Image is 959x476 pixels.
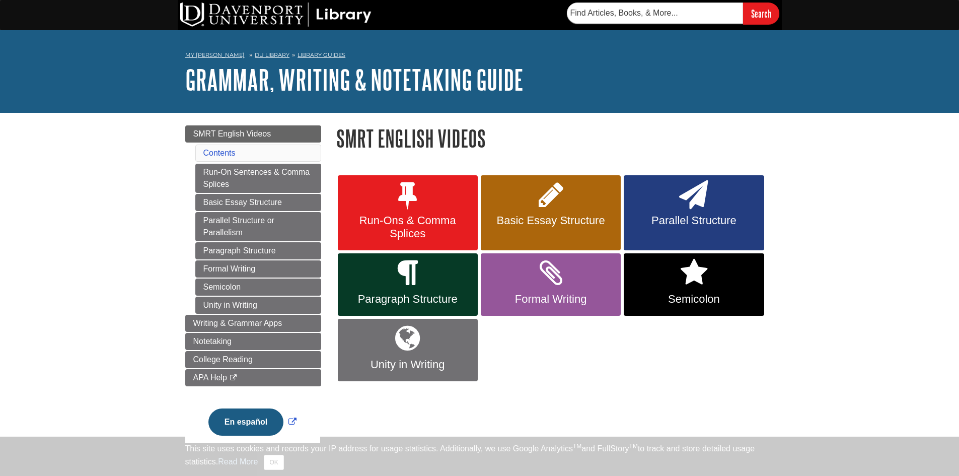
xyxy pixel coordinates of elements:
nav: breadcrumb [185,48,774,64]
span: Basic Essay Structure [488,214,613,227]
input: Find Articles, Books, & More... [567,3,743,24]
a: DU Library [255,51,289,58]
span: Paragraph Structure [345,293,470,306]
a: Run-On Sentences & Comma Splices [195,164,321,193]
span: SMRT English Videos [193,129,271,138]
input: Search [743,3,779,24]
a: APA Help [185,369,321,386]
a: Formal Writing [195,260,321,278]
a: Unity in Writing [195,297,321,314]
span: Formal Writing [488,293,613,306]
img: DU Library [180,3,372,27]
a: SMRT English Videos [185,125,321,143]
span: College Reading [193,355,253,364]
a: Formal Writing [481,253,621,316]
a: My [PERSON_NAME] [185,51,245,59]
sup: TM [629,443,638,450]
button: En español [208,409,283,436]
div: Guide Page Menu [185,125,321,453]
span: APA Help [193,373,227,382]
a: Basic Essay Structure [481,175,621,251]
a: Unity in Writing [338,319,478,381]
a: Semicolon [195,279,321,296]
div: This site uses cookies and records your IP address for usage statistics. Additionally, we use Goo... [185,443,774,470]
a: Paragraph Structure [338,253,478,316]
h1: SMRT English Videos [336,125,774,151]
span: Unity in Writing [345,358,470,371]
span: Parallel Structure [631,214,756,227]
a: Run-Ons & Comma Splices [338,175,478,251]
a: Semicolon [624,253,764,316]
i: This link opens in a new window [229,375,238,381]
span: Writing & Grammar Apps [193,319,282,327]
span: Semicolon [631,293,756,306]
a: Writing & Grammar Apps [185,315,321,332]
form: Searches DU Library's articles, books, and more [567,3,779,24]
a: Notetaking [185,333,321,350]
a: Parallel Structure or Parallelism [195,212,321,241]
a: Library Guides [298,51,345,58]
span: Notetaking [193,337,232,346]
a: Link opens in new window [206,418,299,426]
a: College Reading [185,351,321,368]
a: Basic Essay Structure [195,194,321,211]
a: Paragraph Structure [195,242,321,259]
a: Parallel Structure [624,175,764,251]
sup: TM [573,443,581,450]
span: Run-Ons & Comma Splices [345,214,470,240]
a: Grammar, Writing & Notetaking Guide [185,64,524,95]
a: Contents [203,149,236,157]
